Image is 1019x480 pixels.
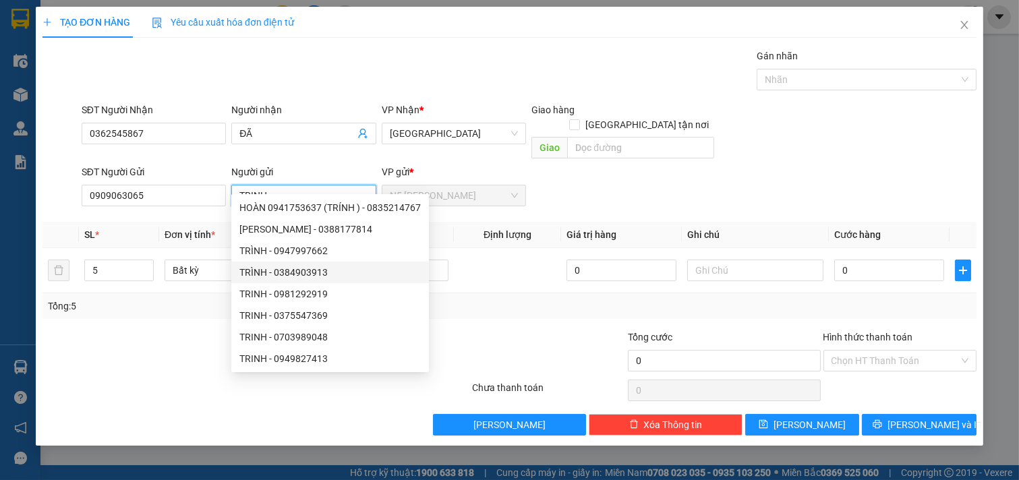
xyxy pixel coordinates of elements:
div: Chưa thanh toán [471,380,627,404]
button: [PERSON_NAME] [433,414,587,436]
span: Sài Gòn [390,123,519,144]
span: Đơn vị tính [165,229,215,240]
div: HOÀN 0941753637 (TRÍNH ) - 0835214767 [239,200,421,215]
span: N5 Phan Rang [390,185,519,206]
span: Giao [531,137,567,158]
label: Gán nhãn [757,51,798,61]
span: TẠO ĐƠN HÀNG [42,17,130,28]
span: printer [873,419,882,430]
div: TRINH - 0981292919 [231,283,429,305]
span: Định lượng [484,229,531,240]
div: Người nhận [231,102,376,117]
span: delete [629,419,639,430]
div: HOÀN 0941753637 (TRÍNH ) - 0835214767 [231,197,429,218]
div: TRÌNH - 0947997662 [231,240,429,262]
th: Ghi chú [682,222,829,248]
button: Close [945,7,983,44]
span: Bất kỳ [173,260,293,280]
span: [PERSON_NAME] và In [887,417,982,432]
div: TRINH - 0949827413 [239,351,421,366]
div: ZA TRINH - 0388177814 [231,218,429,240]
button: save[PERSON_NAME] [745,414,860,436]
div: SĐT Người Gửi [82,164,227,179]
span: Tổng cước [628,332,672,342]
span: VP Nhận [382,104,419,115]
input: 0 [566,260,676,281]
span: Cước hàng [834,229,881,240]
div: TRÌNH - 0947997662 [239,243,421,258]
input: Dọc đường [567,137,714,158]
button: delete [48,260,69,281]
span: Xóa Thông tin [644,417,703,432]
div: VP gửi [382,164,527,179]
div: [PERSON_NAME] - 0388177814 [239,222,421,237]
span: close [959,20,970,30]
img: icon [152,18,163,28]
span: Giá trị hàng [566,229,616,240]
button: deleteXóa Thông tin [589,414,743,436]
div: TRINH - 0375547369 [231,305,429,326]
button: printer[PERSON_NAME] và In [862,414,977,436]
div: Người gửi [231,164,376,179]
span: Yêu cầu xuất hóa đơn điện tử [152,17,294,28]
span: user-add [357,128,368,139]
div: Tổng: 5 [48,299,394,313]
div: TRINH - 0981292919 [239,287,421,301]
span: SL [84,229,95,240]
label: Hình thức thanh toán [823,332,913,342]
button: plus [955,260,971,281]
span: [PERSON_NAME] [473,417,546,432]
span: save [759,419,768,430]
div: TRINH - 0703989048 [239,330,421,344]
span: plus [42,18,52,27]
div: TRINH - 0375547369 [239,308,421,323]
input: Ghi Chú [687,260,824,281]
div: TRÌNH - 0384903913 [231,262,429,283]
div: SĐT Người Nhận [82,102,227,117]
span: [GEOGRAPHIC_DATA] tận nơi [580,117,714,132]
span: [PERSON_NAME] [774,417,846,432]
div: TRINH - 0949827413 [231,348,429,369]
div: TRÌNH - 0384903913 [239,265,421,280]
div: TRINH - 0703989048 [231,326,429,348]
span: Giao hàng [531,104,575,115]
span: plus [956,265,970,276]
